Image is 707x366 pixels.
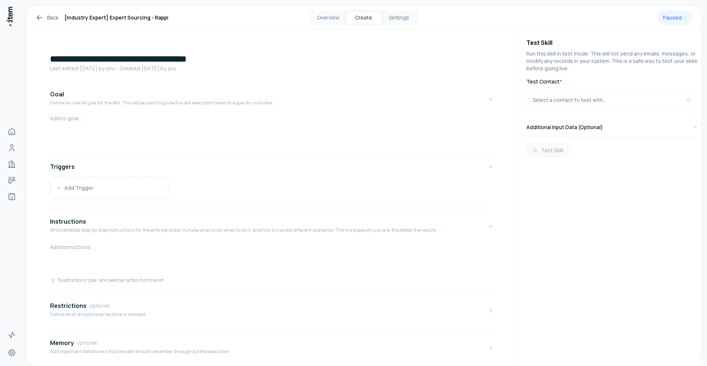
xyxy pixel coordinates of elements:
[50,312,146,317] p: Define what should never be done or avoided.
[50,301,86,310] h4: Restrictions
[526,38,698,47] h4: Test Skill
[50,115,494,150] div: GoalDefine an overall goal for the skill. This will be used to guide the skill execution towards ...
[50,277,164,283] div: To add actions, type / and select an action from the list.
[50,162,75,171] h4: Triggers
[4,157,19,171] a: Companies
[4,173,19,188] a: Deals
[4,345,19,360] a: Settings
[526,118,698,137] button: Additional Input Data (Optional)
[50,177,168,199] button: Add Trigger
[50,227,437,233] p: Write detailed step-by-step instructions for the entire process. Include what to do, when to do i...
[4,328,19,342] a: Activity
[50,217,86,226] h4: Instructions
[50,90,64,99] h4: Goal
[533,96,686,104] div: Select a contact to test with...
[50,211,494,242] button: InstructionsWrite detailed step-by-step instructions for the entire process. Include what to do, ...
[50,242,494,289] div: InstructionsWrite detailed step-by-step instructions for the entire process. Include what to do, ...
[50,65,494,72] p: Last edited: [DATE] by you ・Created: [DATE] by you
[50,156,494,177] button: Triggers
[50,349,230,355] p: Add important details here that the skill should remember throughout the execution.
[4,124,19,139] a: Home
[526,78,698,85] label: Test Contact
[50,100,273,106] p: Define an overall goal for the skill. This will be used to guide the skill execution towards a sp...
[4,141,19,155] a: People
[526,50,698,72] p: Run this skill in test mode. This will not send any emails, messages, or modify any records in yo...
[50,333,494,363] button: MemoryoptionalAdd important details here that the skill should remember throughout the execution.
[35,13,58,22] a: Back
[50,84,494,115] button: GoalDefine an overall goal for the skill. This will be used to guide the skill execution towards ...
[6,6,13,27] img: Item Brain Logo
[50,177,494,205] div: Triggers
[77,339,97,347] span: optional
[89,302,109,309] span: optional
[50,295,494,326] button: RestrictionsoptionalDefine what should never be done or avoided.
[346,12,381,24] button: Create
[64,13,168,22] h1: [Industry Expert] Expert Sourcing - Rappi
[311,12,346,24] button: Overview
[4,189,19,204] a: Agents
[50,338,74,347] h4: Memory
[381,12,417,24] button: Settings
